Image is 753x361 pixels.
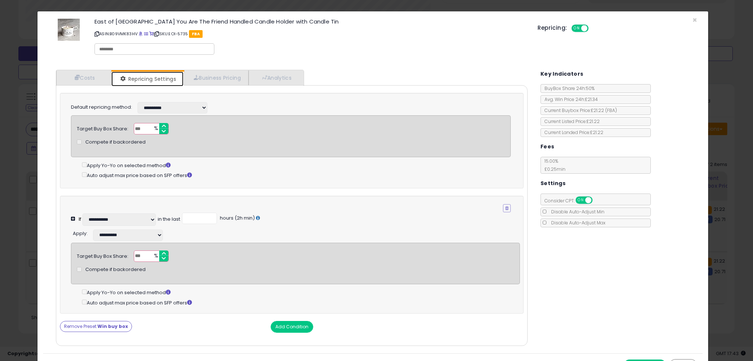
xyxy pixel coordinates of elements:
span: Current Listed Price: £21.22 [541,118,600,124]
span: Current Landed Price: £21.22 [541,129,603,136]
span: Compete if backordered [85,266,146,273]
a: Your listing only [149,31,153,37]
span: % [150,123,161,134]
div: Target Buy Box Share: [77,250,128,260]
h3: East of [GEOGRAPHIC_DATA] You Are The Friend Handled Candle Holder with Candle Tin [94,19,527,24]
button: Remove Preset: [60,321,132,332]
div: Auto adjust max price based on SFP offers [82,298,520,307]
div: Target Buy Box Share: [77,123,128,133]
a: Repricing Settings [111,72,183,86]
div: Apply Yo-Yo on selected method [82,288,520,296]
a: Business Pricing [184,70,249,85]
span: £21.22 [591,107,617,113]
span: Compete if backordered [85,139,146,146]
span: Disable Auto-Adjust Min [547,209,604,215]
span: ON [572,25,582,32]
h5: Repricing: [538,25,567,31]
div: Apply Yo-Yo on selected method [82,161,511,169]
strong: Win buy box [97,323,128,329]
h5: Key Indicators [540,69,584,79]
img: 51inbYJxHfL._SL60_.jpg [58,19,80,41]
i: Remove Condition [505,206,508,210]
div: in the last [158,216,180,223]
span: Avg. Win Price 24h: £21.34 [541,96,598,102]
span: 15.00 % [541,158,565,172]
h5: Settings [540,179,565,188]
h5: Fees [540,142,554,151]
span: OFF [588,25,599,32]
span: Apply [73,230,86,237]
a: BuyBox page [139,31,143,37]
button: Add Condition [271,321,313,333]
span: × [692,15,697,25]
span: £0.25 min [541,166,565,172]
span: hours (2h min) [219,214,255,221]
p: ASIN: B09VMK83HV | SKU: EOI-5735 [94,28,527,40]
a: All offer listings [144,31,148,37]
div: : [73,228,88,237]
span: BuyBox Share 24h: 50% [541,85,595,91]
span: Disable Auto-Adjust Max [547,220,606,226]
a: Analytics [249,70,303,85]
span: % [150,251,161,262]
span: Current Buybox Price: [541,107,617,113]
span: Consider CPT: [541,198,602,204]
a: Costs [56,70,111,85]
div: Auto adjust max price based on SFP offers [82,171,511,179]
span: ON [576,197,585,203]
label: Default repricing method: [71,104,132,111]
span: OFF [591,197,603,203]
span: ( FBA ) [605,107,617,113]
span: FBA [189,30,203,38]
